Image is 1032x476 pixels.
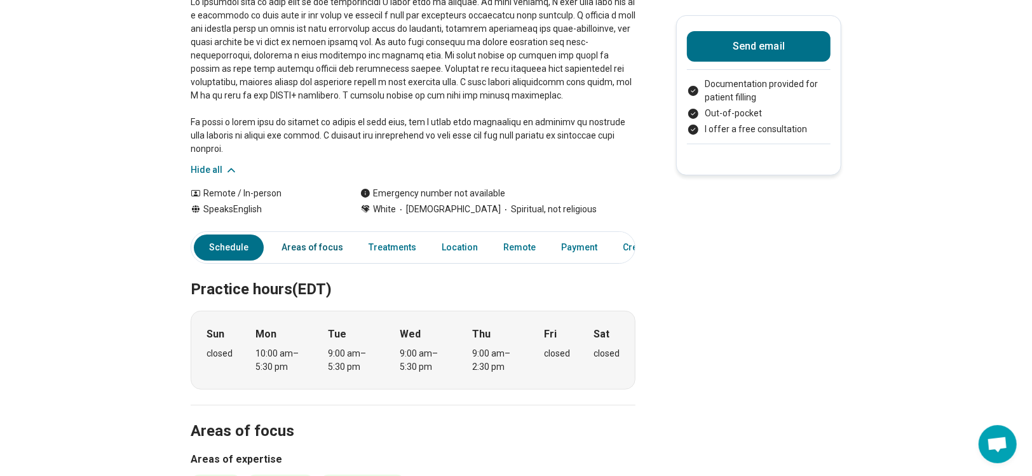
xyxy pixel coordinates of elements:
[496,235,543,261] a: Remote
[191,248,635,301] h2: Practice hours (EDT)
[594,327,609,342] strong: Sat
[501,203,597,216] span: Spiritual, not religious
[360,187,505,200] div: Emergency number not available
[594,347,620,360] div: closed
[687,123,831,136] li: I offer a free consultation
[545,327,557,342] strong: Fri
[396,203,501,216] span: [DEMOGRAPHIC_DATA]
[194,235,264,261] a: Schedule
[545,347,571,360] div: closed
[328,347,377,374] div: 9:00 am – 5:30 pm
[191,311,635,390] div: When does the program meet?
[256,327,277,342] strong: Mon
[979,425,1017,463] div: Open chat
[472,327,491,342] strong: Thu
[687,31,831,62] button: Send email
[191,187,335,200] div: Remote / In-person
[361,235,424,261] a: Treatments
[191,452,635,467] h3: Areas of expertise
[553,235,605,261] a: Payment
[472,347,521,374] div: 9:00 am – 2:30 pm
[687,78,831,136] ul: Payment options
[687,107,831,120] li: Out-of-pocket
[328,327,346,342] strong: Tue
[191,163,238,177] button: Hide all
[207,327,224,342] strong: Sun
[274,235,351,261] a: Areas of focus
[207,347,233,360] div: closed
[400,347,449,374] div: 9:00 am – 5:30 pm
[191,203,335,216] div: Speaks English
[615,235,686,261] a: Credentials
[256,347,305,374] div: 10:00 am – 5:30 pm
[434,235,485,261] a: Location
[400,327,421,342] strong: Wed
[687,78,831,104] li: Documentation provided for patient filling
[373,203,396,216] span: White
[191,390,635,442] h2: Areas of focus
